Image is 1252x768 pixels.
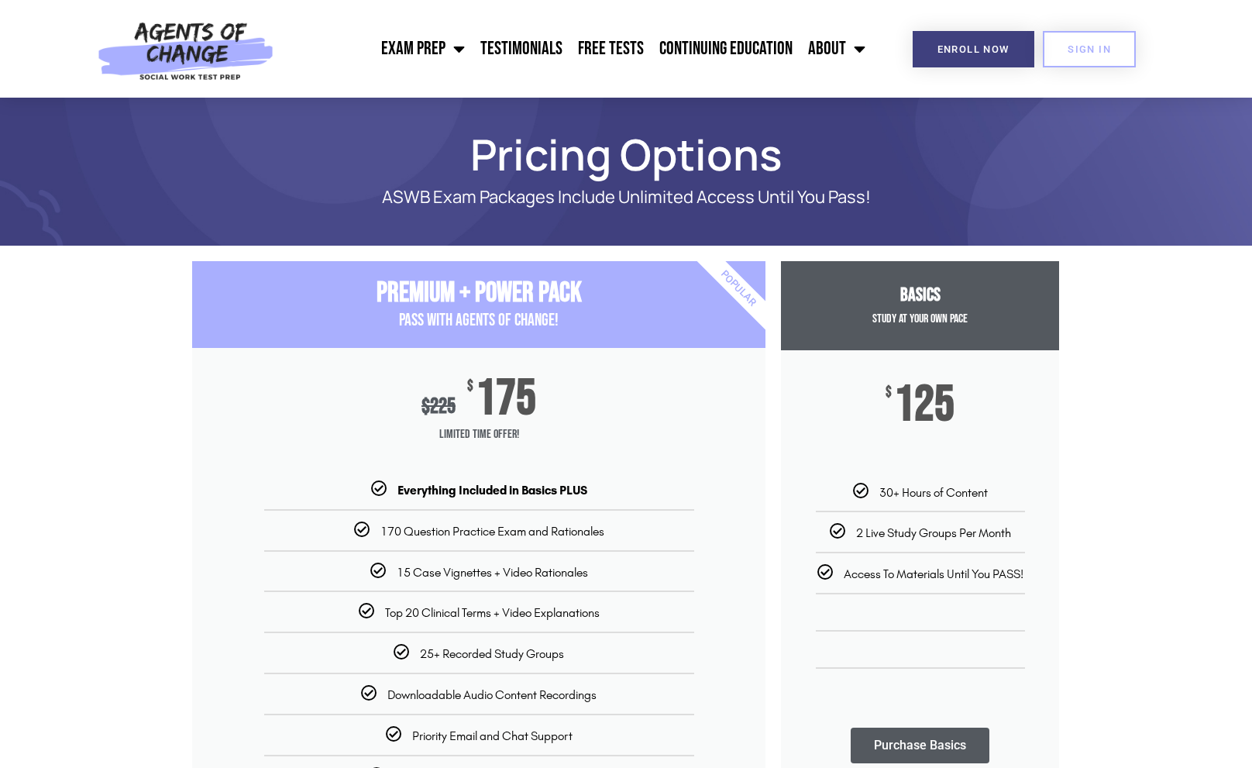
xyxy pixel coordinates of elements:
span: 125 [894,385,954,425]
div: 225 [421,394,456,419]
a: Exam Prep [373,29,473,68]
span: Priority Email and Chat Support [412,728,573,743]
span: $ [421,394,430,419]
span: 25+ Recorded Study Groups [420,646,564,661]
span: 175 [476,379,536,419]
nav: Menu [282,29,872,68]
a: Enroll Now [913,31,1034,67]
h3: Basics [781,284,1059,307]
b: Everything Included in Basics PLUS [397,483,587,498]
h3: Premium + Power Pack [192,277,765,310]
div: Popular [649,199,828,378]
span: 2 Live Study Groups Per Month [856,525,1011,540]
span: Top 20 Clinical Terms + Video Explanations [385,605,600,620]
span: Downloadable Audio Content Recordings [387,687,597,702]
h1: Pricing Options [184,136,1068,172]
a: Purchase Basics [851,728,989,763]
span: 170 Question Practice Exam and Rationales [380,524,604,539]
span: Limited Time Offer! [192,419,765,450]
span: Study at your Own Pace [872,312,968,326]
p: ASWB Exam Packages Include Unlimited Access Until You Pass! [246,188,1006,207]
a: About [800,29,873,68]
a: Testimonials [473,29,570,68]
span: 30+ Hours of Content [879,485,988,500]
span: $ [886,385,892,401]
span: $ [467,379,473,394]
span: PASS with AGENTS OF CHANGE! [399,310,559,331]
span: SIGN IN [1068,44,1111,54]
a: SIGN IN [1043,31,1136,67]
span: Access To Materials Until You PASS! [844,567,1023,581]
span: Enroll Now [937,44,1010,54]
a: Continuing Education [652,29,800,68]
span: 15 Case Vignettes + Video Rationales [397,565,588,580]
a: Free Tests [570,29,652,68]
